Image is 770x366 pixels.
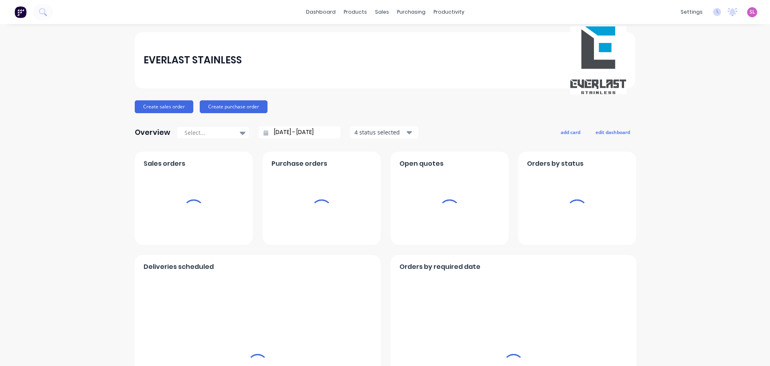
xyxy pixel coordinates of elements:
div: purchasing [393,6,430,18]
span: Orders by status [527,159,584,169]
button: add card [555,127,586,137]
div: 4 status selected [355,128,405,136]
span: SL [750,8,755,16]
div: Overview [135,124,170,140]
img: EVERLAST STAINLESS [570,26,626,94]
span: Orders by required date [399,262,480,272]
span: Purchase orders [272,159,327,169]
div: EVERLAST STAINLESS [144,52,242,68]
div: productivity [430,6,468,18]
span: Sales orders [144,159,185,169]
a: dashboard [302,6,340,18]
div: products [340,6,371,18]
img: Factory [14,6,26,18]
div: sales [371,6,393,18]
span: Open quotes [399,159,444,169]
button: Create sales order [135,100,193,113]
button: Create purchase order [200,100,267,113]
span: Deliveries scheduled [144,262,214,272]
button: edit dashboard [590,127,635,137]
div: settings [677,6,707,18]
button: 4 status selected [350,126,418,138]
